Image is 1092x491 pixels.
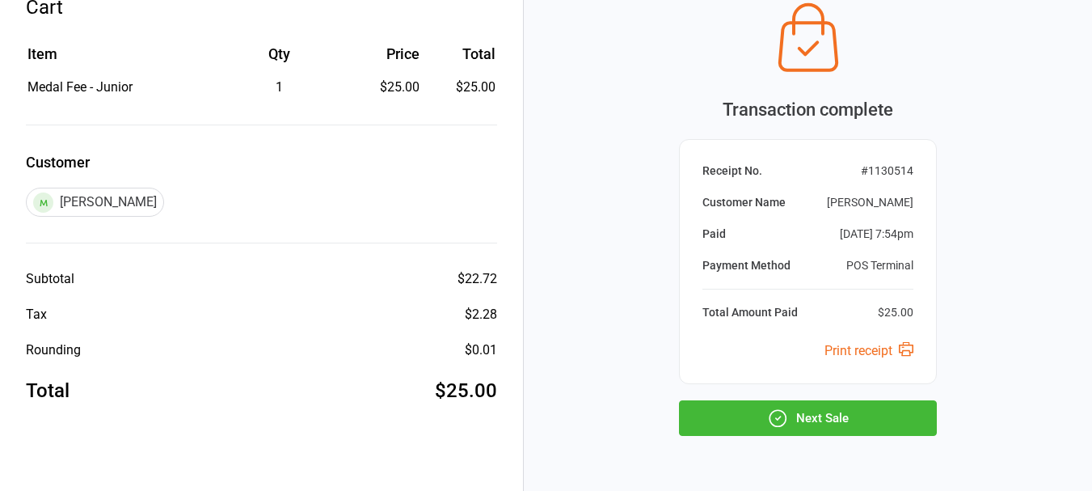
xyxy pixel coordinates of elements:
[26,341,81,360] div: Rounding
[840,226,913,243] div: [DATE] 7:54pm
[26,188,164,217] div: [PERSON_NAME]
[26,151,497,173] label: Customer
[465,341,497,360] div: $0.01
[679,400,937,436] button: Next Sale
[345,43,419,65] div: Price
[345,78,419,97] div: $25.00
[465,305,497,324] div: $2.28
[861,163,913,180] div: # 1130514
[26,376,70,405] div: Total
[26,269,74,289] div: Subtotal
[215,43,344,76] th: Qty
[426,78,496,97] td: $25.00
[702,194,786,211] div: Customer Name
[827,194,913,211] div: [PERSON_NAME]
[679,96,937,123] div: Transaction complete
[824,343,913,358] a: Print receipt
[27,79,133,95] span: Medal Fee - Junior
[435,376,497,405] div: $25.00
[215,78,344,97] div: 1
[457,269,497,289] div: $22.72
[26,305,47,324] div: Tax
[702,304,798,321] div: Total Amount Paid
[426,43,496,76] th: Total
[702,257,791,274] div: Payment Method
[846,257,913,274] div: POS Terminal
[878,304,913,321] div: $25.00
[27,43,213,76] th: Item
[702,226,726,243] div: Paid
[702,163,762,180] div: Receipt No.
